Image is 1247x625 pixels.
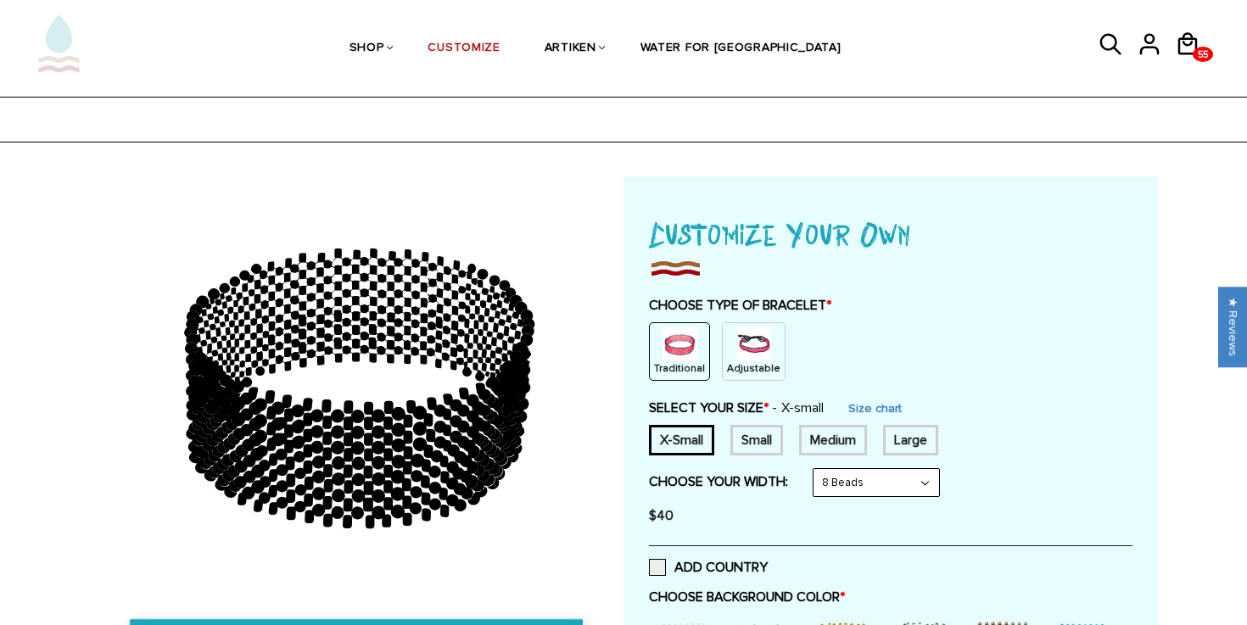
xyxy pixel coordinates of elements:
[883,425,938,455] div: 8 inches
[428,5,500,92] a: CUSTOMIZE
[848,401,902,416] a: Size chart
[737,327,771,361] img: string.PNG
[799,425,867,455] div: 7.5 inches
[649,297,1132,314] label: CHOOSE TYPE OF BRACELET
[640,5,842,92] a: WATER FOR [GEOGRAPHIC_DATA]
[727,361,780,376] p: Adjustable
[649,256,702,280] img: imgboder_100x.png
[1193,44,1213,65] span: 55
[649,322,710,381] div: Non String
[649,210,1132,256] h1: Customize Your Own
[1218,287,1247,367] div: Click to open Judge.me floating reviews tab
[649,559,768,576] label: ADD COUNTRY
[654,361,705,376] p: Traditional
[649,589,1132,605] label: CHOOSE BACKGROUND COLOR
[722,322,786,381] div: String
[649,473,788,490] label: CHOOSE YOUR WIDTH:
[730,425,783,455] div: 7 inches
[649,507,674,524] span: $40
[663,327,696,361] img: non-string.png
[649,399,824,416] label: SELECT YOUR SIZE
[772,399,824,416] span: X-small
[349,5,384,92] a: SHOP
[649,425,714,455] div: 6 inches
[1193,47,1213,62] a: 55
[545,5,596,92] a: ARTIKEN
